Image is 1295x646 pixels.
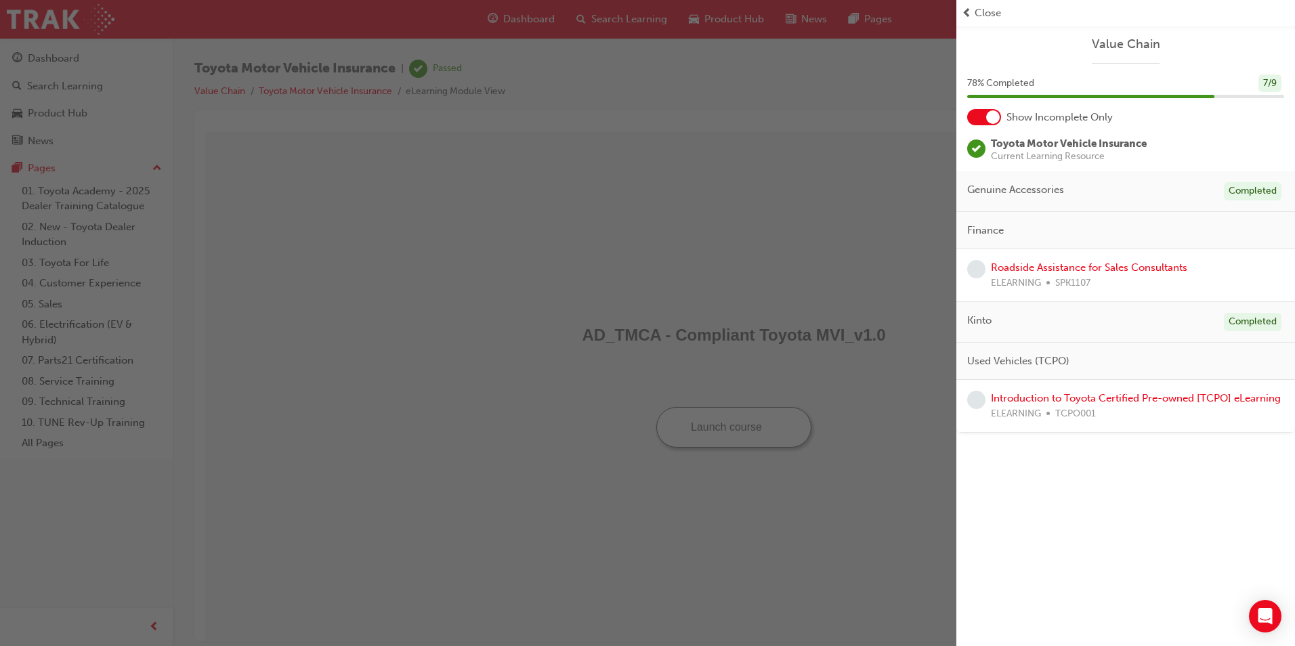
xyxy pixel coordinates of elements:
span: Used Vehicles (TCPO) [967,353,1069,369]
span: ELEARNING [991,276,1041,291]
button: Launch course: opens in new window [451,275,606,316]
a: Roadside Assistance for Sales Consultants [991,261,1187,274]
span: Toyota Motor Vehicle Insurance [991,137,1147,150]
span: Close [975,5,1001,21]
a: Introduction to Toyota Certified Pre-owned [TCPO] eLearning [991,392,1281,404]
span: Show Incomplete Only [1006,110,1113,125]
div: Open Intercom Messenger [1249,600,1281,632]
h1: AD_TMCA - Compliant Toyota MVI_v1.0 [5,194,1052,213]
span: learningRecordVerb_NONE-icon [967,391,985,409]
div: Completed [1224,313,1281,331]
span: TCPO001 [1055,406,1096,422]
span: Kinto [967,313,992,328]
div: 7 / 9 [1258,74,1281,93]
span: 78 % Completed [967,76,1034,91]
button: prev-iconClose [962,5,1290,21]
a: Value Chain [967,37,1284,52]
span: learningRecordVerb_NONE-icon [967,260,985,278]
img: external_window.png [562,289,572,299]
span: Finance [967,223,1004,238]
span: Genuine Accessories [967,182,1064,198]
span: SPK1107 [1055,276,1090,291]
span: ELEARNING [991,406,1041,422]
div: Completed [1224,182,1281,200]
span: prev-icon [962,5,972,21]
span: Current Learning Resource [991,152,1147,161]
span: learningRecordVerb_PASS-icon [967,139,985,158]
